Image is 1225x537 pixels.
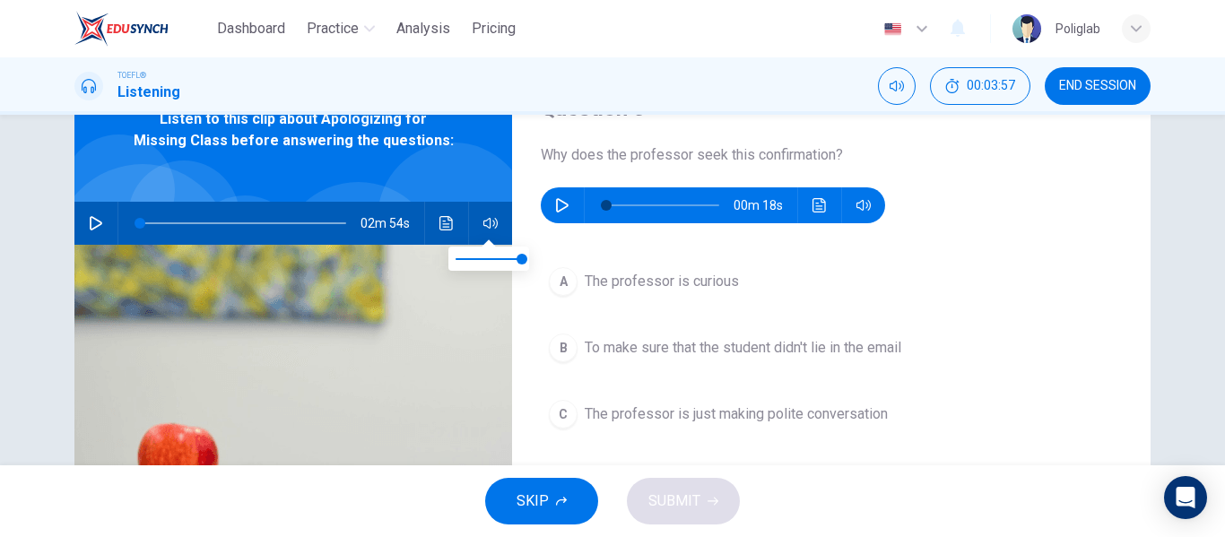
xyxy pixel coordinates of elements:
span: Listen to this clip about Apologizing for Missing Class before answering the questions: [133,108,454,152]
div: C [549,400,578,429]
div: B [549,333,578,362]
button: DNone of the above [541,458,1122,503]
span: Practice [307,18,359,39]
span: The professor is curious [585,271,739,292]
div: Poliglab [1056,18,1100,39]
button: Pricing [465,13,523,45]
span: The professor is just making polite conversation [585,403,888,425]
span: END SESSION [1059,79,1136,93]
div: A [549,267,578,296]
button: BTo make sure that the student didn't lie in the email [541,325,1122,370]
button: SKIP [485,478,598,524]
button: Practice [300,13,382,45]
span: 00:03:57 [967,79,1015,93]
button: 00:03:57 [930,67,1030,105]
button: Analysis [389,13,457,45]
div: Hide [930,67,1030,105]
button: Dashboard [210,13,292,45]
a: EduSynch logo [74,11,210,47]
img: Profile picture [1012,14,1041,43]
button: END SESSION [1045,67,1151,105]
span: Dashboard [217,18,285,39]
button: Click to see the audio transcription [432,202,461,245]
button: AThe professor is curious [541,259,1122,304]
span: TOEFL® [117,69,146,82]
span: 02m 54s [361,202,424,245]
div: Mute [878,67,916,105]
button: Click to see the audio transcription [805,187,834,223]
span: SKIP [517,489,549,514]
span: To make sure that the student didn't lie in the email [585,337,901,359]
button: CThe professor is just making polite conversation [541,392,1122,437]
img: en [882,22,904,36]
div: Open Intercom Messenger [1164,476,1207,519]
img: EduSynch logo [74,11,169,47]
span: Pricing [472,18,516,39]
span: Analysis [396,18,450,39]
span: Why does the professor seek this confirmation? [541,144,1122,166]
h1: Listening [117,82,180,103]
span: 00m 18s [734,187,797,223]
